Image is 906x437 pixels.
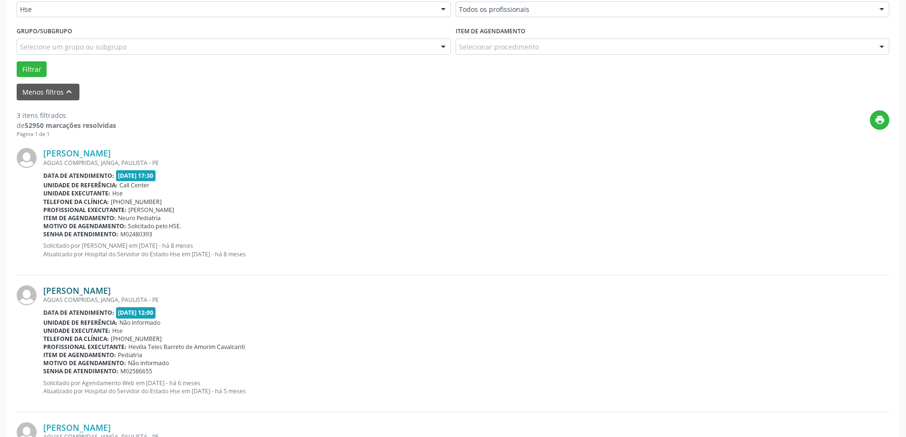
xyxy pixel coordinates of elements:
[43,335,109,343] b: Telefone da clínica:
[43,222,126,230] b: Motivo de agendamento:
[870,110,889,130] button: print
[119,181,149,189] span: Call Center
[116,170,156,181] span: [DATE] 17:30
[128,343,245,351] span: Hevilla Teles Barreto de Amorim Cavalcanti
[43,159,889,167] div: AGUAS COMPRIDAS, JANGA, PAULISTA - PE
[17,110,116,120] div: 3 itens filtrados
[116,307,156,318] span: [DATE] 12:00
[43,198,109,206] b: Telefone da clínica:
[43,422,111,433] a: [PERSON_NAME]
[43,206,127,214] b: Profissional executante:
[17,130,116,138] div: Página 1 de 1
[128,206,174,214] span: [PERSON_NAME]
[43,172,114,180] b: Data de atendimento:
[17,120,116,130] div: de
[20,5,431,14] span: Hse
[17,84,79,100] button: Menos filtroskeyboard_arrow_up
[43,230,118,238] b: Senha de atendimento:
[17,148,37,168] img: img
[43,343,127,351] b: Profissional executante:
[43,309,114,317] b: Data de atendimento:
[43,285,111,296] a: [PERSON_NAME]
[456,24,526,39] label: Item de agendamento
[112,189,123,197] span: Hse
[17,24,72,39] label: Grupo/Subgrupo
[43,351,116,359] b: Item de agendamento:
[43,181,117,189] b: Unidade de referência:
[43,214,116,222] b: Item de agendamento:
[112,327,123,335] span: Hse
[459,42,539,52] span: Selecionar procedimento
[43,242,889,258] p: Solicitado por [PERSON_NAME] em [DATE] - há 8 meses Atualizado por Hospital do Servidor do Estado...
[43,296,889,304] div: AGUAS COMPRIDAS, JANGA, PAULISTA - PE
[120,230,152,238] span: M02480393
[43,359,126,367] b: Motivo de agendamento:
[111,335,162,343] span: [PHONE_NUMBER]
[875,115,885,125] i: print
[128,359,169,367] span: Não informado
[43,367,118,375] b: Senha de atendimento:
[43,148,111,158] a: [PERSON_NAME]
[17,61,47,78] button: Filtrar
[43,189,110,197] b: Unidade executante:
[118,214,161,222] span: Neuro Pediatria
[128,222,181,230] span: Solicitado pelo HSE.
[43,319,117,327] b: Unidade de referência:
[459,5,870,14] span: Todos os profissionais
[43,327,110,335] b: Unidade executante:
[25,121,116,130] strong: 52950 marcações resolvidas
[17,285,37,305] img: img
[111,198,162,206] span: [PHONE_NUMBER]
[120,367,152,375] span: M02586655
[64,87,74,97] i: keyboard_arrow_up
[20,42,127,52] span: Selecione um grupo ou subgrupo
[119,319,160,327] span: Não informado
[118,351,142,359] span: Pediatria
[43,379,889,395] p: Solicitado por Agendamento Web em [DATE] - há 6 meses Atualizado por Hospital do Servidor do Esta...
